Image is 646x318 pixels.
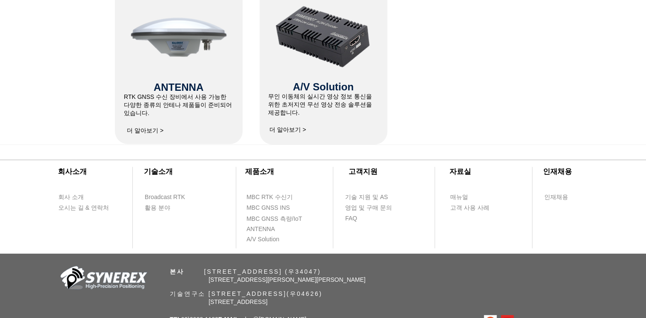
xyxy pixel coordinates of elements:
[246,223,295,234] a: ANTENNA
[170,268,321,275] span: ​ [STREET_ADDRESS] (우34047)
[246,193,293,201] span: MBC RTK 수신기
[246,202,299,213] a: MBC GNSS INS
[246,235,279,243] span: A/V Solution
[209,298,267,305] span: [STREET_ADDRESS]
[246,191,310,202] a: MBC RTK 수신기
[127,127,163,135] span: 더 알아보기 >
[145,193,185,201] span: Broadcast RTK
[144,168,173,176] span: ​기술소개
[246,213,320,224] a: MBC GNSS 측량/IoT
[124,122,166,139] a: 더 알아보기 >
[246,214,302,223] span: MBC GNSS 측량/IoT
[58,193,84,201] span: 회사 소개
[345,203,392,212] span: 영업 및 구매 문의
[58,191,107,202] a: 회사 소개
[345,202,394,213] a: 영업 및 구매 문의
[209,276,366,283] span: [STREET_ADDRESS][PERSON_NAME][PERSON_NAME]
[266,121,309,139] a: 더 알아보기 >
[345,213,394,223] a: FAQ
[154,81,203,93] span: ANTENNA
[144,191,193,202] a: Broadcast RTK
[145,203,170,212] span: 활용 분야
[450,203,489,212] span: 고객 사용 사례
[246,234,295,244] a: A/V Solution
[450,191,499,202] a: 매뉴얼
[246,225,275,233] span: ANTENNA
[170,290,323,297] span: 기술연구소 [STREET_ADDRESS](우04626)
[345,214,357,223] span: FAQ
[245,168,274,176] span: ​제품소개
[345,193,388,201] span: 기술 지원 및 AS
[124,93,232,116] span: RTK GNSS 수신 장비에서 사용 가능한 다양한 종류의 안테나 제품들이 준비되어 있습니다.
[246,203,290,212] span: MBC GNSS INS
[293,81,354,93] span: A/V Solution
[170,268,184,275] span: 본사
[450,193,468,201] span: 매뉴얼
[269,126,306,134] span: 더 알아보기 >
[58,202,115,213] a: 오시는 길 & 연락처
[144,202,193,213] a: 활용 분야
[489,92,646,318] iframe: Wix Chat
[349,168,377,176] span: ​고객지원
[345,191,409,202] a: 기술 지원 및 AS
[449,168,471,176] span: ​자료실
[450,202,499,213] a: 고객 사용 사례
[58,203,109,212] span: 오시는 길 & 연락처
[56,265,149,293] img: 회사_로고-removebg-preview.png
[268,93,372,116] span: ​무인 이동체의 실시간 영상 정보 통신을 위한 초저지연 무선 영상 전송 솔루션을 제공합니다.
